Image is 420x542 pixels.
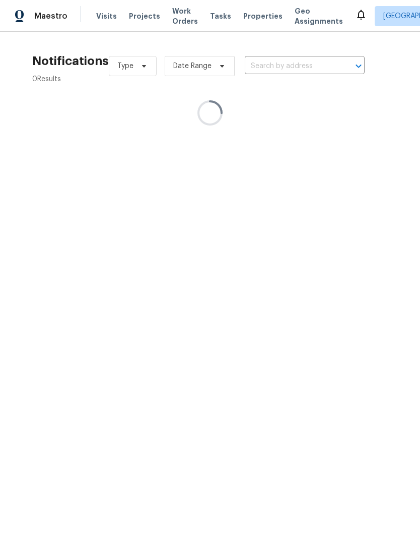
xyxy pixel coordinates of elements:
span: Properties [243,11,283,21]
h2: Notifications [32,56,109,66]
div: 0 Results [32,74,109,84]
span: Visits [96,11,117,21]
span: Projects [129,11,160,21]
span: Tasks [210,13,231,20]
span: Type [117,61,133,71]
span: Date Range [173,61,212,71]
input: Search by address [245,58,336,74]
span: Maestro [34,11,67,21]
button: Open [352,59,366,73]
span: Geo Assignments [295,6,343,26]
span: Work Orders [172,6,198,26]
